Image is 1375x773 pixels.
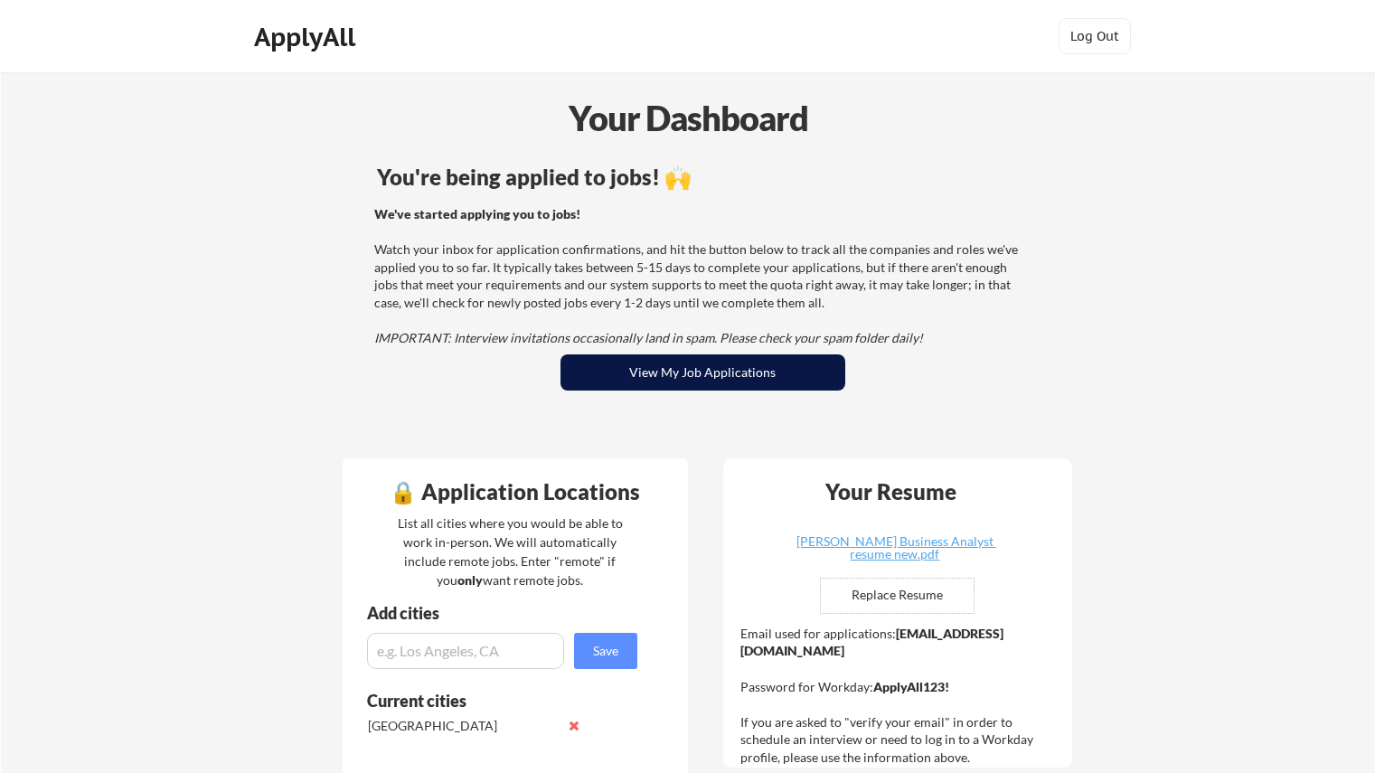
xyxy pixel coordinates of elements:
[254,22,361,52] div: ApplyAll
[574,633,637,669] button: Save
[2,92,1375,144] div: Your Dashboard
[386,514,635,589] div: List all cities where you would be able to work in-person. We will automatically include remote j...
[367,693,617,709] div: Current cities
[347,481,683,503] div: 🔒 Application Locations
[374,330,923,345] em: IMPORTANT: Interview invitations occasionally land in spam. Please check your spam folder daily!
[457,572,483,588] strong: only
[367,633,564,669] input: e.g. Los Angeles, CA
[740,625,1060,767] div: Email used for applications: Password for Workday: If you are asked to "verify your email" in ord...
[368,717,559,735] div: [GEOGRAPHIC_DATA]
[873,679,949,694] strong: ApplyAll123!
[560,354,845,391] button: View My Job Applications
[802,481,981,503] div: Your Resume
[374,206,580,222] strong: We've started applying you to jobs!
[740,626,1003,659] strong: [EMAIL_ADDRESS][DOMAIN_NAME]
[787,535,1003,563] a: [PERSON_NAME] Business Analyst resume new.pdf
[374,205,1026,347] div: Watch your inbox for application confirmations, and hit the button below to track all the compani...
[787,535,1003,561] div: [PERSON_NAME] Business Analyst resume new.pdf
[1059,18,1131,54] button: Log Out
[377,166,1029,188] div: You're being applied to jobs! 🙌
[367,605,642,621] div: Add cities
